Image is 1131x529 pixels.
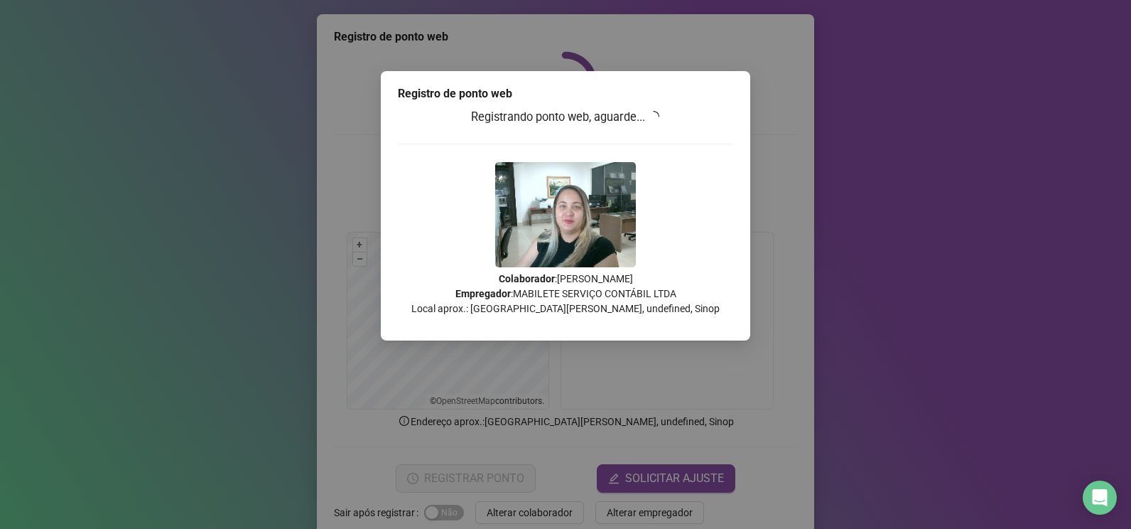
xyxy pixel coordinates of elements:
[398,108,733,127] h3: Registrando ponto web, aguarde...
[455,288,511,299] strong: Empregador
[495,162,636,267] img: 2Q==
[398,85,733,102] div: Registro de ponto web
[499,273,555,284] strong: Colaborador
[648,111,659,122] span: loading
[398,272,733,316] p: : [PERSON_NAME] : MABILETE SERVIÇO CONTÁBIL LTDA Local aprox.: [GEOGRAPHIC_DATA][PERSON_NAME], un...
[1083,481,1117,515] div: Open Intercom Messenger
